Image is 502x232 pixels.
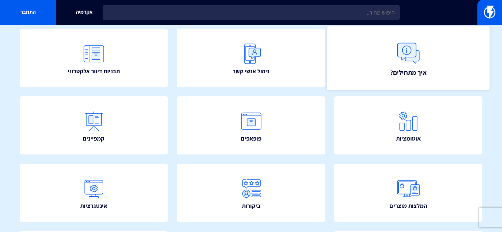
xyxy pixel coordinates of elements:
[20,164,168,222] a: אינטגרציות
[396,134,420,143] span: אוטומציות
[242,202,260,210] span: ביקורות
[20,96,168,154] a: קמפיינים
[103,5,400,20] input: חיפוש מהיר...
[334,164,482,222] a: המלצות מוצרים
[233,67,269,76] span: ניהול אנשי קשר
[177,96,325,154] a: פופאפים
[327,26,489,90] a: איך מתחילים?
[334,96,482,154] a: אוטומציות
[177,29,325,87] a: ניהול אנשי קשר
[177,164,325,222] a: ביקורות
[20,29,168,87] a: תבניות דיוור אלקטרוני
[241,134,261,143] span: פופאפים
[389,202,427,210] span: המלצות מוצרים
[390,68,426,77] span: איך מתחילים?
[68,67,120,76] span: תבניות דיוור אלקטרוני
[83,134,105,143] span: קמפיינים
[80,202,107,210] span: אינטגרציות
